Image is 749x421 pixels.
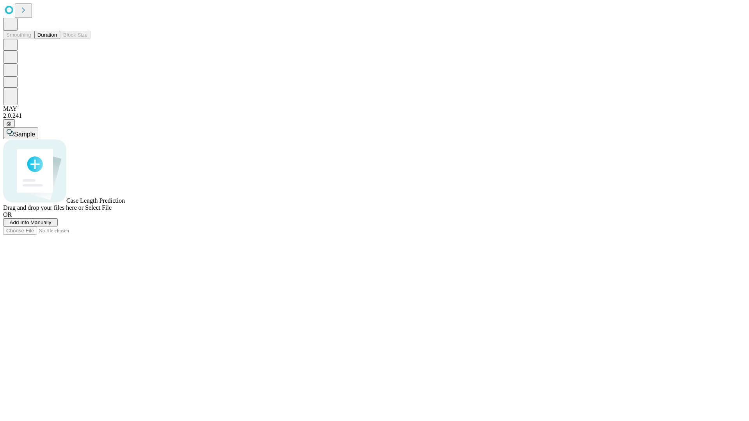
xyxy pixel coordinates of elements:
[3,127,38,139] button: Sample
[34,31,60,39] button: Duration
[85,204,112,211] span: Select File
[10,219,51,225] span: Add Info Manually
[3,204,83,211] span: Drag and drop your files here or
[66,197,125,204] span: Case Length Prediction
[3,218,58,226] button: Add Info Manually
[6,120,12,126] span: @
[60,31,91,39] button: Block Size
[3,119,15,127] button: @
[3,31,34,39] button: Smoothing
[14,131,35,138] span: Sample
[3,211,12,218] span: OR
[3,112,746,119] div: 2.0.241
[3,105,746,112] div: MAY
